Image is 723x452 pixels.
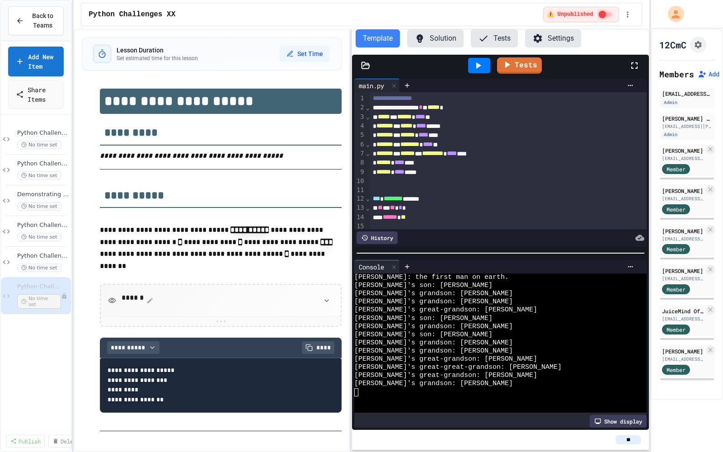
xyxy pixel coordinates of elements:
[543,7,619,22] div: ⚠️ Students cannot see this content! Click the toggle to publish it and make it visible to your c...
[662,187,704,195] div: [PERSON_NAME]
[690,37,706,53] button: Assignment Settings
[17,294,61,309] span: No time set
[547,11,593,18] span: ⚠️ Unpublished
[356,29,400,47] button: Template
[662,307,704,315] div: JuiceMind Official
[667,245,685,253] span: Member
[354,203,366,212] div: 13
[354,158,366,167] div: 8
[354,260,400,273] div: Console
[29,11,56,30] span: Back to Teams
[471,29,518,47] button: Tests
[662,227,704,235] div: [PERSON_NAME]
[662,99,679,106] div: Admin
[667,325,685,334] span: Member
[667,165,685,173] span: Member
[366,104,370,111] span: Fold line
[17,171,61,180] span: No time set
[658,4,686,24] div: My Account
[354,372,537,380] span: [PERSON_NAME]'s great-grandson: [PERSON_NAME]
[366,195,370,202] span: Fold line
[366,113,370,120] span: Fold line
[354,79,400,92] div: main.py
[357,231,398,244] div: History
[354,149,366,158] div: 7
[354,298,513,306] span: [PERSON_NAME]'s grandson: [PERSON_NAME]
[8,80,64,109] a: Share Items
[354,262,389,272] div: Console
[662,267,704,275] div: [PERSON_NAME]
[354,131,366,140] div: 5
[662,356,704,363] div: [EMAIL_ADDRESS][DOMAIN_NAME]
[354,113,366,122] div: 3
[525,29,581,47] button: Settings
[354,81,389,90] div: main.py
[117,55,198,62] p: Set estimated time for this lesson
[366,150,370,157] span: Fold line
[354,355,537,363] span: [PERSON_NAME]'s great-grandson: [PERSON_NAME]
[354,140,366,149] div: 6
[6,435,45,447] a: Publish
[354,323,513,331] span: [PERSON_NAME]'s grandson: [PERSON_NAME]
[667,285,685,293] span: Member
[354,306,537,314] span: [PERSON_NAME]'s great-grandson: [PERSON_NAME]
[354,177,366,186] div: 10
[662,155,704,162] div: [EMAIL_ADDRESS][DOMAIN_NAME]
[662,235,704,242] div: [EMAIL_ADDRESS][DOMAIN_NAME]
[17,233,61,241] span: No time set
[667,366,685,374] span: Member
[698,70,719,79] button: Add
[662,195,704,202] div: [EMAIL_ADDRESS][DOMAIN_NAME]
[407,29,464,47] button: Solution
[354,168,366,177] div: 9
[590,415,647,428] div: Show display
[354,222,366,231] div: 15
[667,205,685,213] span: Member
[17,129,69,137] span: Python Challenges XXIVc
[659,38,686,51] h1: 12CmC
[354,122,366,131] div: 4
[662,275,704,282] div: [EMAIL_ADDRESS][DOMAIN_NAME]
[497,57,542,74] a: Tests
[366,204,370,212] span: Fold line
[8,6,64,35] button: Back to Teams
[117,46,198,55] h3: Lesson Duration
[354,273,509,282] span: [PERSON_NAME]: the first man on earth.
[17,221,69,229] span: Python Challenges XXIV
[354,194,366,203] div: 12
[354,315,493,323] span: [PERSON_NAME]'s son: [PERSON_NAME]
[659,68,694,80] h2: Members
[279,46,330,62] button: Set Time
[17,252,69,260] span: Python Challenges VIIc
[354,339,513,347] span: [PERSON_NAME]'s grandson: [PERSON_NAME]
[354,363,562,372] span: [PERSON_NAME]'s great-great-grandson: [PERSON_NAME]
[354,186,366,195] div: 11
[662,131,679,138] div: Admin
[61,293,67,299] div: Unpublished
[354,213,366,222] div: 14
[17,202,61,211] span: No time set
[366,141,370,148] span: Fold line
[662,89,712,98] div: [EMAIL_ADDRESS][DOMAIN_NAME]
[354,290,513,298] span: [PERSON_NAME]'s grandson: [PERSON_NAME]
[354,103,366,112] div: 2
[354,94,366,103] div: 1
[89,9,175,20] span: Python Challenges XX
[354,331,493,339] span: [PERSON_NAME]'s son: [PERSON_NAME]
[17,160,69,168] span: Python Challenges XXIVb
[17,141,61,149] span: No time set
[354,347,513,355] span: [PERSON_NAME]'s grandson: [PERSON_NAME]
[662,315,704,322] div: [EMAIL_ADDRESS][DOMAIN_NAME]
[17,191,69,198] span: Demonstrating OOP Principles Task
[17,283,61,291] span: Python Challenges XX
[8,47,64,76] a: Add New Item
[48,435,84,447] a: Delete
[354,282,493,290] span: [PERSON_NAME]'s son: [PERSON_NAME]
[662,347,704,355] div: [PERSON_NAME]
[662,146,704,155] div: [PERSON_NAME]
[662,123,712,130] div: [EMAIL_ADDRESS][PERSON_NAME][DOMAIN_NAME]
[17,264,61,272] span: No time set
[354,380,513,388] span: [PERSON_NAME]'s grandson: [PERSON_NAME]
[662,114,712,122] div: [PERSON_NAME] dev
